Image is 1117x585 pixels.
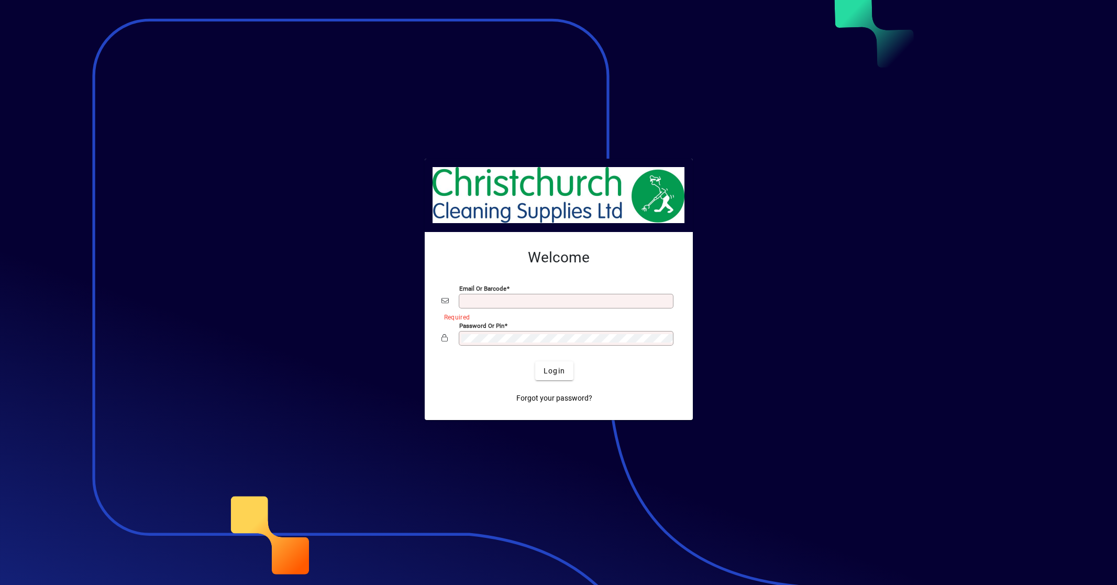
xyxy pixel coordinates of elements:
h2: Welcome [441,249,676,267]
button: Login [535,361,573,380]
mat-label: Password or Pin [459,322,504,329]
span: Forgot your password? [516,393,592,404]
mat-error: Required [444,311,668,322]
span: Login [544,366,565,377]
a: Forgot your password? [512,389,596,407]
mat-label: Email or Barcode [459,285,506,292]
